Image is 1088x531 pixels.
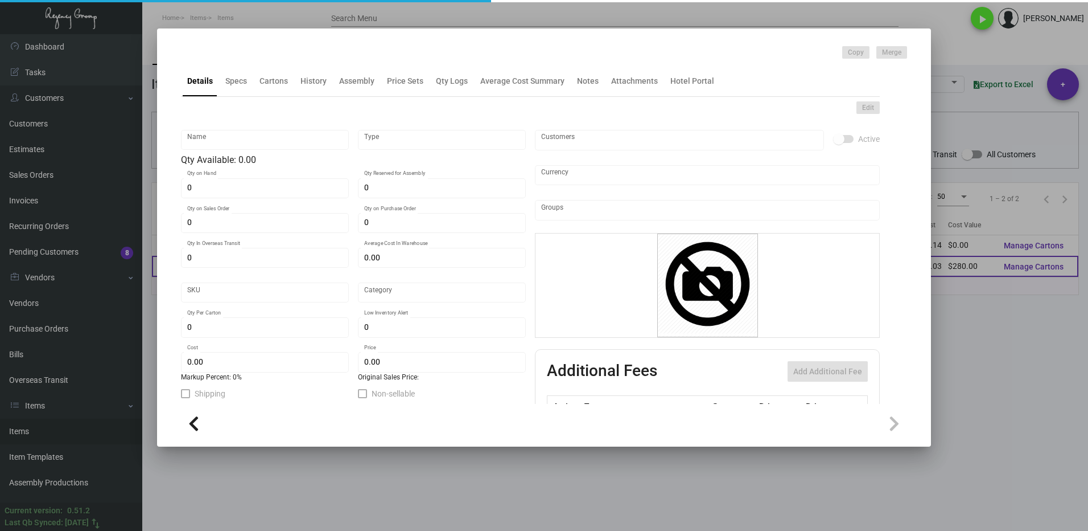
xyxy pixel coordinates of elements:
[5,517,89,529] div: Last Qb Synced: [DATE]
[225,75,247,87] div: Specs
[372,387,415,401] span: Non-sellable
[339,75,374,87] div: Assembly
[187,75,213,87] div: Details
[5,505,63,517] div: Current version:
[876,46,907,59] button: Merge
[181,153,526,167] div: Qty Available: 0.00
[436,75,468,87] div: Qty Logs
[788,361,868,382] button: Add Additional Fee
[848,48,864,58] span: Copy
[547,361,657,382] h2: Additional Fees
[793,367,862,376] span: Add Additional Fee
[856,101,880,114] button: Edit
[756,396,803,416] th: Price
[387,75,423,87] div: Price Sets
[541,206,874,215] input: Add new..
[547,396,582,416] th: Active
[300,75,327,87] div: History
[862,103,874,113] span: Edit
[582,396,709,416] th: Type
[709,396,756,416] th: Cost
[882,48,901,58] span: Merge
[842,46,869,59] button: Copy
[195,387,225,401] span: Shipping
[67,505,90,517] div: 0.51.2
[577,75,599,87] div: Notes
[611,75,658,87] div: Attachments
[480,75,564,87] div: Average Cost Summary
[541,136,818,145] input: Add new..
[259,75,288,87] div: Cartons
[670,75,714,87] div: Hotel Portal
[858,132,880,146] span: Active
[803,396,854,416] th: Price type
